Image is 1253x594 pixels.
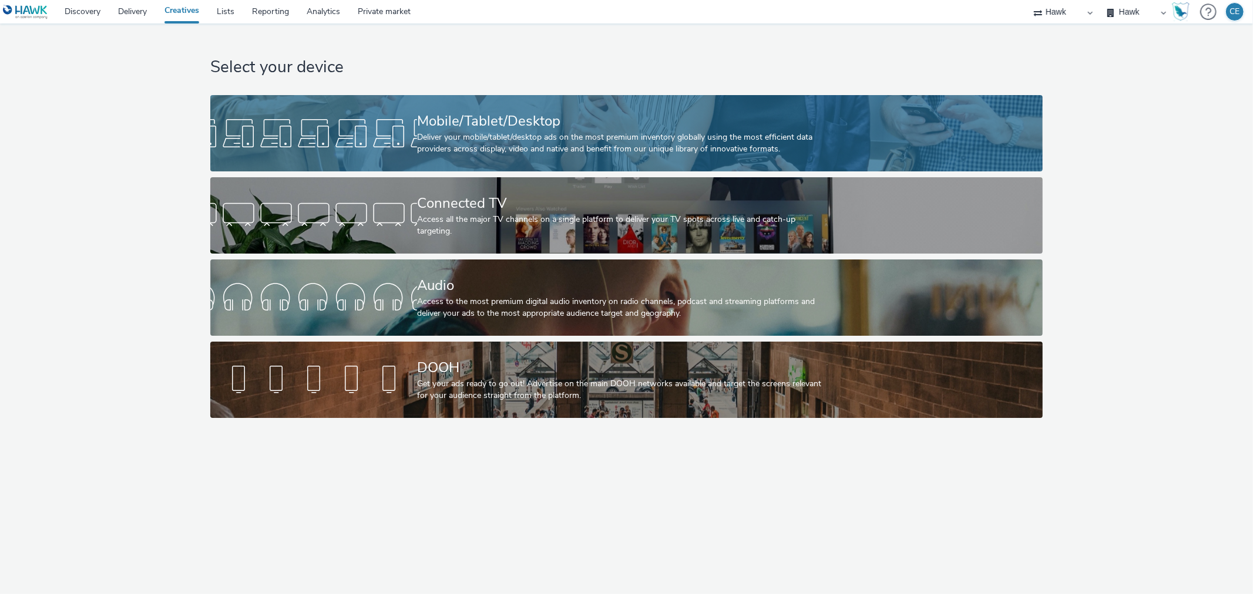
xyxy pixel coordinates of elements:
[417,193,831,214] div: Connected TV
[3,5,48,19] img: undefined Logo
[1230,3,1240,21] div: CE
[210,56,1043,79] h1: Select your device
[210,177,1043,254] a: Connected TVAccess all the major TV channels on a single platform to deliver your TV spots across...
[210,259,1043,336] a: AudioAccess to the most premium digital audio inventory on radio channels, podcast and streaming ...
[417,131,831,156] div: Deliver your mobile/tablet/desktop ads on the most premium inventory globally using the most effi...
[417,296,831,320] div: Access to the most premium digital audio inventory on radio channels, podcast and streaming platf...
[1172,2,1194,21] a: Hawk Academy
[417,111,831,131] div: Mobile/Tablet/Desktop
[1172,2,1190,21] img: Hawk Academy
[417,378,831,402] div: Get your ads ready to go out! Advertise on the main DOOH networks available and target the screen...
[210,95,1043,171] a: Mobile/Tablet/DesktopDeliver your mobile/tablet/desktop ads on the most premium inventory globall...
[417,275,831,296] div: Audio
[210,342,1043,418] a: DOOHGet your ads ready to go out! Advertise on the main DOOH networks available and target the sc...
[417,214,831,238] div: Access all the major TV channels on a single platform to deliver your TV spots across live and ca...
[417,357,831,378] div: DOOH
